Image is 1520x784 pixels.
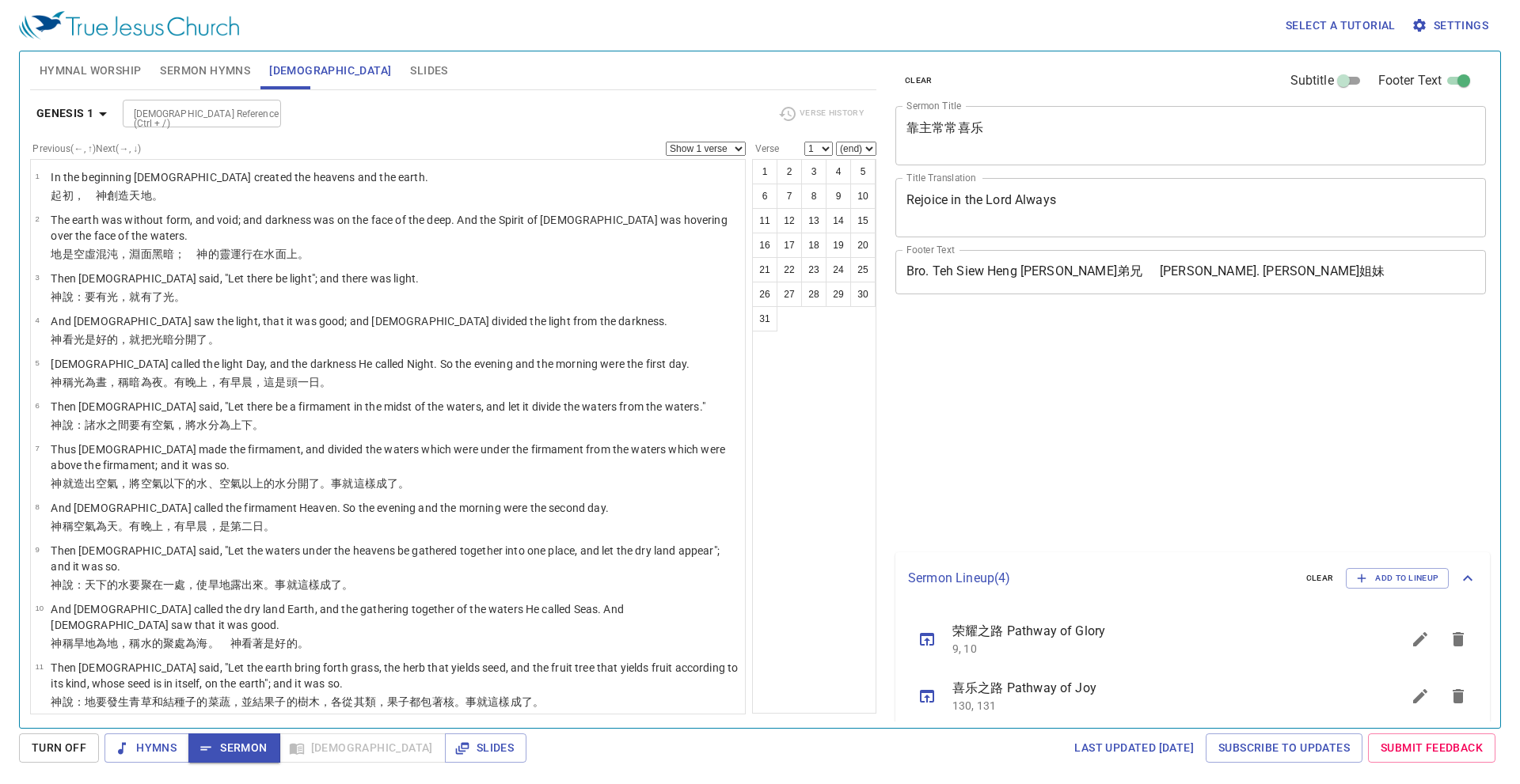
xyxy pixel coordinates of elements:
[298,248,309,260] wh5921: 。
[850,159,876,184] button: 5
[253,520,275,532] wh8145: 日
[777,184,802,209] button: 7
[51,246,740,262] p: 地
[152,189,163,202] wh776: 。
[309,376,331,388] wh259: 日
[264,637,309,650] wh7200: 是好的
[163,578,354,591] wh413: 一
[801,159,826,184] button: 3
[85,333,219,346] wh216: 是好的
[35,502,39,511] span: 8
[287,695,544,708] wh6529: 的樹木
[129,189,162,202] wh1254: 天
[51,374,690,390] p: 神
[208,248,309,260] wh430: 的靈
[104,733,189,763] button: Hymns
[129,578,353,591] wh4325: 要聚在
[801,233,826,258] button: 18
[141,376,332,388] wh2822: 為夜
[152,248,309,260] wh6440: 黑暗
[51,660,740,691] p: Then [DEMOGRAPHIC_DATA] said, "Let the earth bring forth grass, the herb that yields seed, and th...
[201,738,267,758] span: Sermon
[208,637,309,650] wh3220: 。 神
[32,144,141,153] label: Previous (←, ↑) Next (→, ↓)
[51,601,740,633] p: And [DEMOGRAPHIC_DATA] called the dry land Earth, and the gathering together of the waters He cal...
[376,695,544,708] wh4327: ，
[96,578,353,591] wh8064: 下的水
[118,477,409,490] wh7549: ，將空氣
[1297,569,1343,588] button: clear
[160,61,250,81] span: Sermon Hymns
[454,695,544,708] wh2233: 。事就這樣成了。
[208,376,332,388] wh6153: ，有早晨
[107,376,331,388] wh3117: ，稱
[51,212,740,244] p: The earth was without form, and void; and darkness was on the face of the deep. And the Spirit of...
[752,208,777,233] button: 11
[264,695,544,708] wh6213: 果子
[906,120,1475,150] textarea: 靠主常常喜乐
[752,144,779,153] label: Verse
[777,208,802,233] button: 12
[895,552,1490,604] div: Sermon Lineup(4)clearAdd to Lineup
[74,578,354,591] wh559: ：天
[219,578,354,591] wh3004: 地露出來
[174,578,353,591] wh259: 處
[141,248,309,260] wh8415: 面
[51,694,740,710] p: 神
[287,477,410,490] wh4325: 分開了
[269,61,391,81] span: [DEMOGRAPHIC_DATA]
[1206,733,1362,763] a: Subscribe to Updates
[219,419,264,431] wh914: 為上下。
[35,662,44,671] span: 11
[51,271,419,286] p: Then [DEMOGRAPHIC_DATA] said, "Let there be light"; and there was light.
[118,290,185,303] wh216: ，就有了光
[74,419,264,431] wh559: ：諸水
[74,189,163,202] wh7225: ， 神
[826,282,851,307] button: 29
[230,695,544,708] wh6212: ，並結
[51,331,667,347] p: 神
[96,520,275,532] wh7549: 為天
[1378,71,1442,90] span: Footer Text
[908,569,1294,588] p: Sermon Lineup ( 4 )
[51,475,740,491] p: 神
[264,520,275,532] wh3117: 。
[51,441,740,473] p: Thus [DEMOGRAPHIC_DATA] made the firmament, and divided the waters which were under the firmament...
[74,290,186,303] wh559: ：要有
[752,257,777,282] button: 21
[1286,16,1396,36] span: Select a tutorial
[253,376,331,388] wh1242: ，這是頭一
[264,477,409,490] wh5921: 的水
[35,545,39,554] span: 9
[35,172,39,180] span: 1
[174,637,309,650] wh4723: 處為海
[129,419,264,431] wh8432: 要有空氣
[96,248,309,260] wh8414: 混沌
[35,214,39,223] span: 2
[63,637,309,650] wh430: 稱
[275,248,309,260] wh4325: 面
[63,376,332,388] wh430: 稱
[906,192,1475,222] textarea: Rejoice in the Lord Always
[163,477,409,490] wh7549: 以下
[35,401,39,410] span: 6
[952,698,1363,714] p: 130, 131
[152,695,544,708] wh1877: 和結
[51,169,428,185] p: In the beginning [DEMOGRAPHIC_DATA] created the heavens and the earth.
[398,477,409,490] wh3651: 。
[196,695,544,708] wh2233: 的菜蔬
[752,282,777,307] button: 26
[35,316,39,324] span: 4
[208,419,264,431] wh4325: 分
[264,578,353,591] wh7200: 。事就這樣成了。
[85,376,331,388] wh216: 為晝
[1381,738,1483,758] span: Submit Feedback
[51,500,608,516] p: And [DEMOGRAPHIC_DATA] called the firmament Heaven. So the evening and the morning were the secon...
[826,208,851,233] button: 14
[208,477,410,490] wh4325: 、空氣
[777,282,802,307] button: 27
[850,257,876,282] button: 25
[35,273,39,282] span: 3
[801,282,826,307] button: 28
[1279,11,1402,40] button: Select a tutorial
